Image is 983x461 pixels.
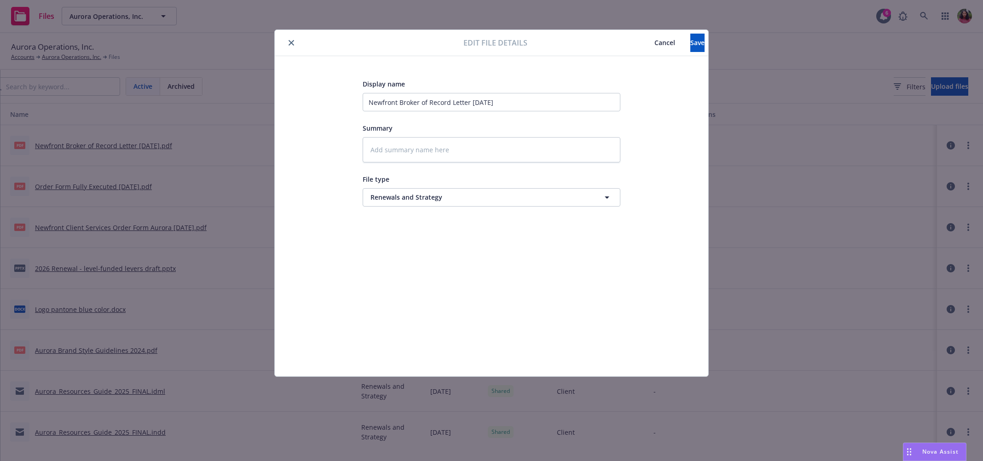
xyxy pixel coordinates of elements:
[363,124,393,133] span: Summary
[922,448,959,455] span: Nova Assist
[363,93,620,111] input: Add display name here
[903,443,915,461] div: Drag to move
[363,188,620,207] button: Renewals and Strategy
[654,38,675,47] span: Cancel
[463,37,527,48] span: Edit file details
[363,175,389,184] span: File type
[690,38,705,47] span: Save
[286,37,297,48] button: close
[690,34,705,52] button: Save
[370,192,578,202] span: Renewals and Strategy
[903,443,966,461] button: Nova Assist
[639,34,690,52] button: Cancel
[363,80,405,88] span: Display name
